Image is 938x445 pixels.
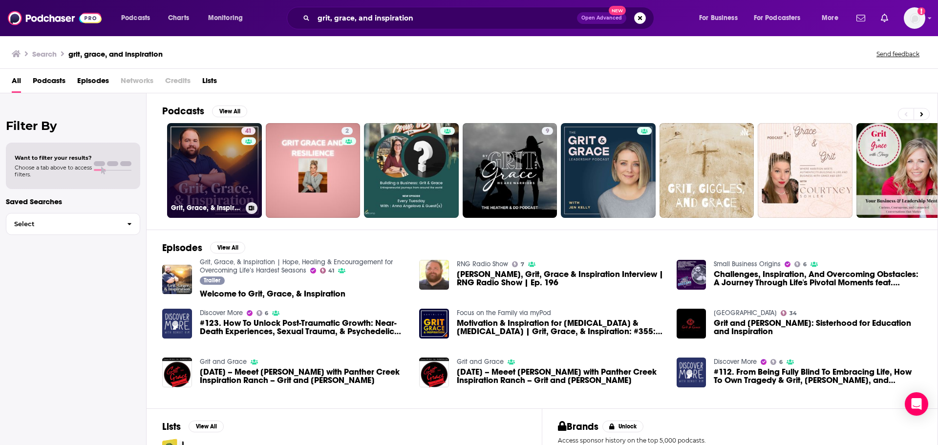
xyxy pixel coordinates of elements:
a: Grit and Grace: Sisterhood for Education and Inspiration [714,319,922,336]
a: 6 [794,261,807,267]
img: User Profile [904,7,925,29]
a: Small Business Origins [714,260,781,268]
a: 2.17.18 – Meeet Sheila Greaver with Panther Creek Inspiration Ranch – Grit and Grace [200,368,408,384]
a: 41Grit, Grace, & Inspiration | Hope, Healing & Encouragement for Overcoming Life’s Hardest Seasons [167,123,262,218]
span: Grit and [PERSON_NAME]: Sisterhood for Education and Inspiration [714,319,922,336]
a: Show notifications dropdown [853,10,869,26]
img: Podchaser - Follow, Share and Rate Podcasts [8,9,102,27]
a: 6 [770,359,783,365]
span: #112. From Being Fully Blind To Embracing Life, How To Own Tragedy & Grit, [PERSON_NAME], and Ins... [714,368,922,384]
span: 41 [245,127,252,136]
button: Select [6,213,140,235]
span: Logged in as RobLouis [904,7,925,29]
button: Unlock [602,421,644,432]
button: open menu [815,10,851,26]
a: 34 [781,310,797,316]
img: Challenges, Inspiration, And Overcoming Obstacles: A Journey Through Life's Pivotal Moments feat.... [677,260,706,290]
button: Open AdvancedNew [577,12,626,24]
button: View All [189,421,224,432]
span: Motivation & Inspiration for [MEDICAL_DATA] & [MEDICAL_DATA] | Grit, Grace, & Inspiration: #355: ... [457,319,665,336]
span: [DATE] – Meeet [PERSON_NAME] with Panther Creek Inspiration Ranch – Grit and [PERSON_NAME] [457,368,665,384]
span: 41 [328,269,334,273]
span: Trailer [204,277,220,283]
button: View All [210,242,245,254]
span: Networks [121,73,153,93]
a: 2 [341,127,353,135]
span: 9 [546,127,549,136]
span: 34 [789,311,797,316]
span: For Podcasters [754,11,801,25]
a: #112. From Being Fully Blind To Embracing Life, How To Own Tragedy & Grit, Grace, and Inspiration... [714,368,922,384]
a: EpisodesView All [162,242,245,254]
div: Search podcasts, credits, & more... [296,7,663,29]
span: Charts [168,11,189,25]
span: Credits [165,73,191,93]
a: 9 [463,123,557,218]
a: #123. How To Unlock Post-Traumatic Growth: Near-Death Experiences, Sexual Trauma, & Psychedelic H... [200,319,408,336]
a: 41 [241,127,256,135]
h2: Lists [162,421,181,433]
span: Want to filter your results? [15,154,92,161]
img: #123. How To Unlock Post-Traumatic Growth: Near-Death Experiences, Sexual Trauma, & Psychedelic H... [162,309,192,339]
span: [DATE] – Meeet [PERSON_NAME] with Panther Creek Inspiration Ranch – Grit and [PERSON_NAME] [200,368,408,384]
a: Grit and Grace [457,358,504,366]
h2: Episodes [162,242,202,254]
span: Lists [202,73,217,93]
span: [PERSON_NAME], Grit, Grace & Inspiration Interview | RNG Radio Show | Ep. 196 [457,270,665,287]
h3: Search [32,49,57,59]
h2: Brands [558,421,598,433]
a: 2 [266,123,361,218]
img: 2.17.18 – Meeet Sheila Greaver with Panther Creek Inspiration Ranch – Grit and Grace [162,358,192,387]
a: Show notifications dropdown [877,10,892,26]
a: Welcome to Grit, Grace, & Inspiration [200,290,345,298]
a: Focus on the Family via myPod [457,309,551,317]
button: View All [212,106,247,117]
span: 6 [265,311,268,316]
h2: Filter By [6,119,140,133]
a: Discover More [200,309,243,317]
img: Welcome to Grit, Grace, & Inspiration [162,265,192,295]
a: Episodes [77,73,109,93]
a: Discover More [714,358,757,366]
a: 9 [542,127,553,135]
a: RNG Radio Show [457,260,508,268]
span: 6 [803,262,807,267]
img: Grit and Grace: Sisterhood for Education and Inspiration [677,309,706,339]
h3: grit, grace, and inspiration [68,49,163,59]
a: 7 [512,261,524,267]
img: Motivation & Inspiration for Personal Growth & Self-Improvement | Grit, Grace, & Inspiration: #35... [419,309,449,339]
span: Open Advanced [581,16,622,21]
span: Monitoring [208,11,243,25]
span: For Business [699,11,738,25]
span: 6 [779,360,783,364]
a: Grit, Grace, & Inspiration | Hope, Healing & Encouragement for Overcoming Life’s Hardest Seasons [200,258,393,275]
a: All [12,73,21,93]
img: 2.17.18 – Meeet Sheila Greaver with Panther Creek Inspiration Ranch – Grit and Grace [419,358,449,387]
a: PodcastsView All [162,105,247,117]
a: Podcasts [33,73,65,93]
button: open menu [692,10,750,26]
span: Choose a tab above to access filters. [15,164,92,178]
div: Open Intercom Messenger [905,392,928,416]
a: Kevin Lowe, Grit, Grace & Inspiration Interview | RNG Radio Show | Ep. 196 [419,260,449,290]
img: #112. From Being Fully Blind To Embracing Life, How To Own Tragedy & Grit, Grace, and Inspiration... [677,358,706,387]
a: Grit and Grace [200,358,247,366]
span: Podcasts [121,11,150,25]
button: open menu [201,10,256,26]
a: Kevin Lowe, Grit, Grace & Inspiration Interview | RNG Radio Show | Ep. 196 [457,270,665,287]
a: Charts [162,10,195,26]
a: ListsView All [162,421,224,433]
span: 7 [521,262,524,267]
a: Challenges, Inspiration, And Overcoming Obstacles: A Journey Through Life's Pivotal Moments feat.... [714,270,922,287]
